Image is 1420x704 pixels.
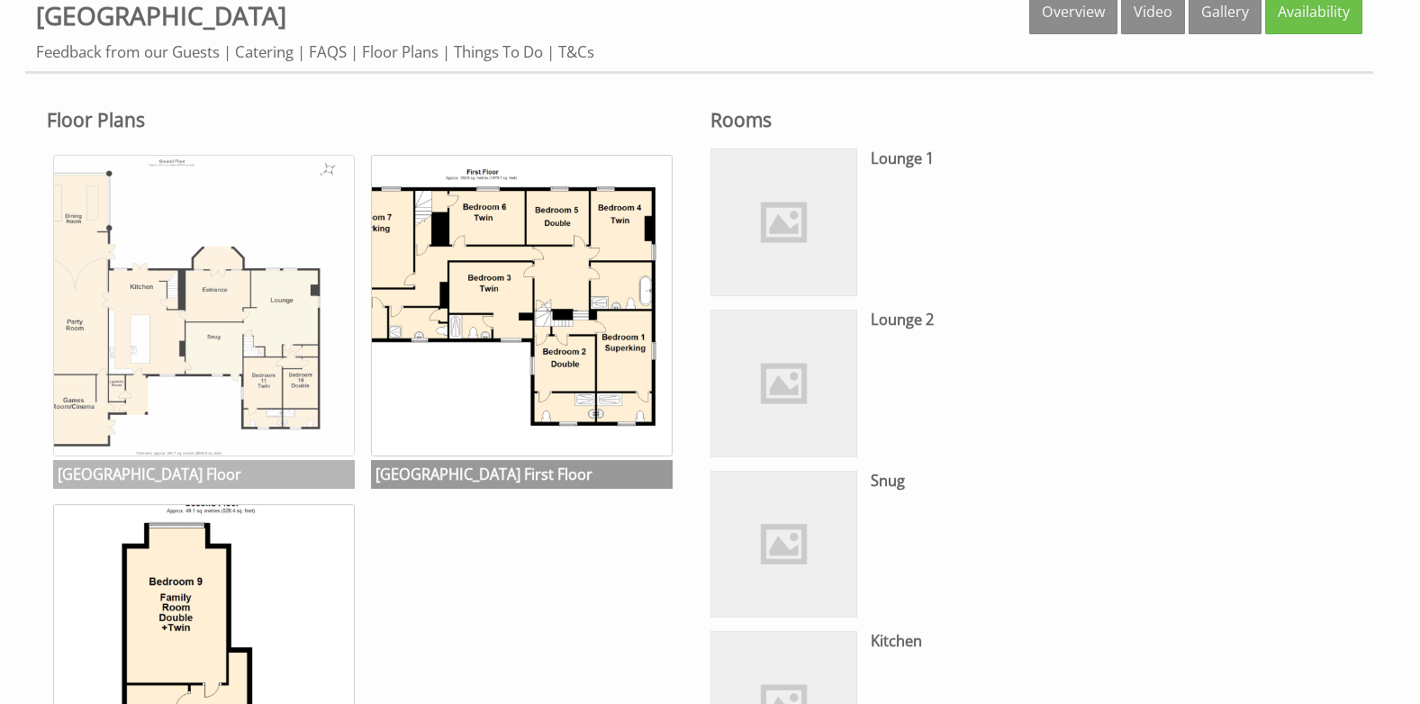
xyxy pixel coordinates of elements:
a: Feedback from our Guests [36,41,220,62]
img: Lounge 1 [711,149,857,295]
h2: Floor Plans [47,107,689,132]
a: FAQS [309,41,347,62]
img: Monnow Valley Studio Ground Floor [53,155,355,456]
a: Catering [235,41,294,62]
h3: Kitchen [871,631,1352,651]
h3: Lounge 2 [871,310,1352,329]
a: Floor Plans [362,41,439,62]
h3: Lounge 1 [871,149,1352,168]
a: Things To Do [454,41,543,62]
h3: Snug [871,471,1352,491]
h2: Rooms [710,107,1352,132]
img: Snug [711,472,857,618]
a: T&Cs [558,41,594,62]
img: Lounge 2 [711,311,857,456]
h3: [GEOGRAPHIC_DATA] Floor [53,460,355,489]
img: Monnow Valley First Floor [371,155,673,456]
h3: [GEOGRAPHIC_DATA] First Floor [371,460,673,489]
